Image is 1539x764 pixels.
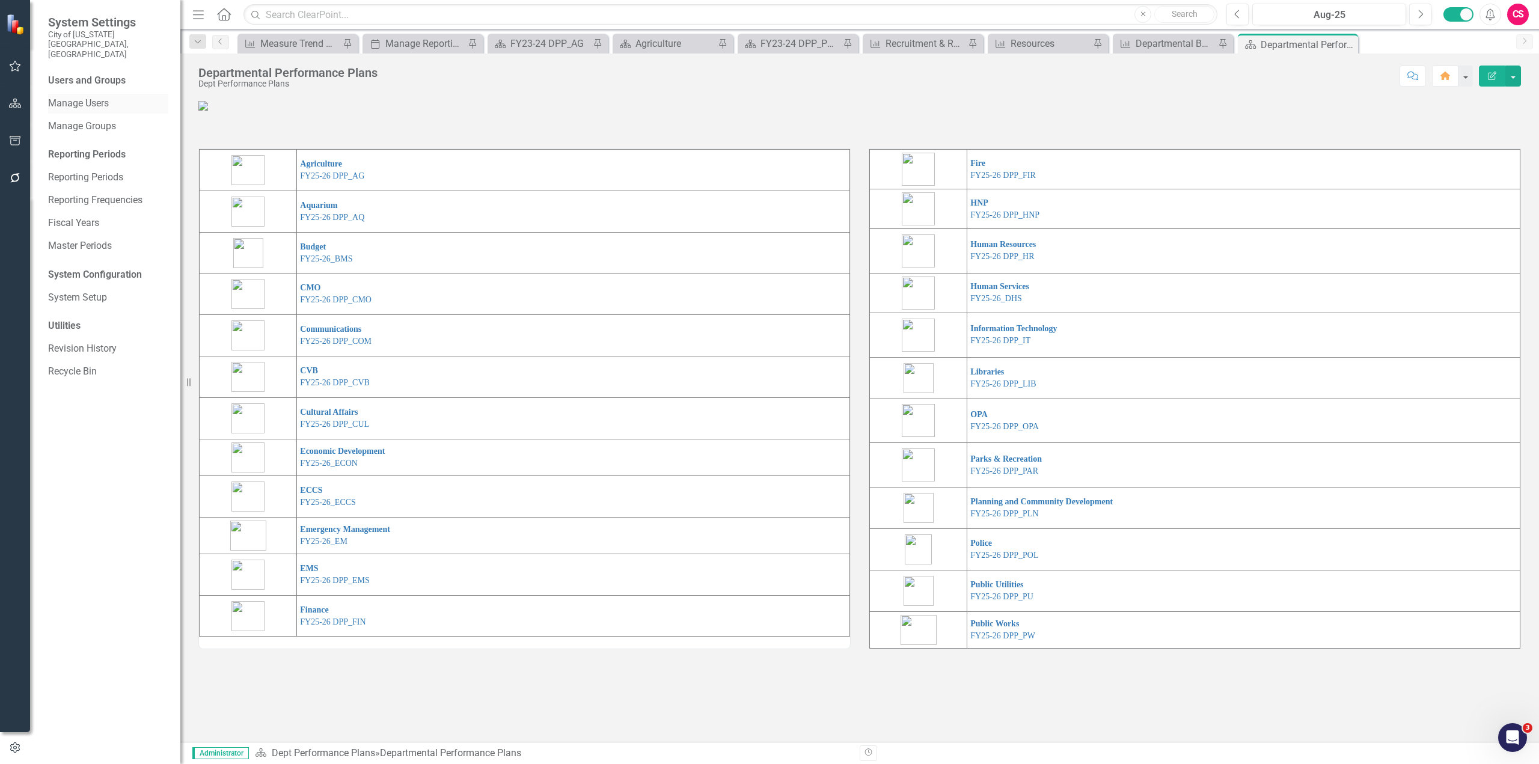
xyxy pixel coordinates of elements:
a: Departmental Budget Metrics [1116,36,1215,51]
a: Communications [300,325,361,334]
a: FY25-26 DPP_CVB [300,378,370,387]
img: Economic%20Development.png [231,442,265,472]
a: Manage Reporting Periods [366,36,465,51]
a: Human Resources [970,240,1036,249]
a: FY25-26 DPP_EMS [300,576,370,585]
a: FY25-26 DPP_AG [300,171,364,180]
a: EMS [300,564,318,573]
img: Finance.png [231,601,265,631]
img: Communications.png [231,320,265,350]
div: System Configuration [48,268,168,282]
a: FY25-26 DPP_PAR [970,466,1038,475]
a: Recruitment & Retention [866,36,965,51]
img: IT%20Logo.png [902,319,935,352]
a: FY23-24 DPP_POL [741,36,840,51]
a: FY25-26_BMS [300,254,352,263]
div: Departmental Budget Metrics [1136,36,1215,51]
a: FY25-26 DPP_IT [970,336,1030,345]
a: Budget [300,242,326,251]
a: FY25-26_ECON [300,459,358,468]
button: CS [1507,4,1529,25]
a: Manage Users [48,97,168,111]
img: Budget.png [233,238,263,268]
img: Police.png [905,534,932,564]
a: Aquarium [300,201,337,210]
a: Reporting Periods [48,171,168,185]
img: Emergency%20Communications%20&%20Citizen%20Services.png [231,481,265,512]
div: » [255,747,851,760]
a: FY25-26 DPP_HNP [970,210,1039,219]
img: Cultural%20Affairs.png [231,403,265,433]
a: FY25-26 DPP_HR [970,252,1034,261]
a: Public Works [970,619,1019,628]
img: Agriculture.png [231,155,265,185]
div: Utilities [48,319,168,333]
a: Planning and Community Development [970,497,1113,506]
img: Office%20of%20Performance%20&%20Accountability.png [902,404,935,437]
img: Emergency%20Medical%20Services.png [231,560,265,590]
a: FY25-26 DPP_POL [970,551,1038,560]
a: FY25-26 DPP_FIN [300,617,366,626]
a: CMO [300,283,320,292]
img: Human%20Services.png [902,277,935,310]
a: FY25-26_DHS [970,294,1022,303]
a: FY25-26_EM [300,537,347,546]
img: Planning%20&%20Community%20Development.png [904,493,934,523]
a: Reporting Frequencies [48,194,168,207]
img: Fire.png [902,153,935,186]
div: Users and Groups [48,74,168,88]
img: Parks%20&%20Recreation.png [902,448,935,481]
a: FY25-26 DPP_PLN [970,509,1038,518]
small: City of [US_STATE][GEOGRAPHIC_DATA], [GEOGRAPHIC_DATA] [48,29,168,59]
a: FY25-26 DPP_PW [970,631,1035,640]
a: Agriculture [300,159,342,168]
a: ECCS [300,486,322,495]
img: Office%20of%20Emergency%20Management.png [230,521,266,551]
button: Aug-25 [1252,4,1406,25]
a: Master Periods [48,239,168,253]
div: FY23-24 DPP_AG [510,36,590,51]
span: Administrator [192,747,249,759]
a: System Setup [48,291,168,305]
a: Economic Development [300,447,385,456]
div: Recruitment & Retention [886,36,965,51]
img: Public%20Works.png [901,615,937,645]
div: Measure Trend Report [260,36,340,51]
img: ClearPoint Strategy [5,13,28,35]
a: Fire [970,159,985,168]
span: System Settings [48,15,168,29]
input: Search ClearPoint... [243,4,1217,25]
div: Dept Performance Plans [198,79,378,88]
a: Human Services [970,282,1029,291]
a: Fiscal Years [48,216,168,230]
iframe: Intercom live chat [1498,723,1527,752]
div: Departmental Performance Plans [1261,37,1355,52]
a: Finance [300,605,328,614]
a: FY25-26 DPP_FIR [970,171,1036,180]
img: Housing%20&%20Neighborhood%20Preservation.png [902,192,935,225]
a: Dept Performance Plans [272,747,375,759]
a: Parks & Recreation [970,454,1042,463]
a: Agriculture [616,36,715,51]
img: Human%20Resources.png [902,234,935,267]
a: FY25-26 DPP_PU [970,592,1033,601]
a: FY25-26 DPP_OPA [970,422,1038,431]
a: Revision History [48,342,168,356]
span: 3 [1523,723,1532,733]
div: Manage Reporting Periods [385,36,465,51]
div: Resources [1011,36,1090,51]
img: City%20Manager's%20Office.png [231,279,265,309]
a: Cultural Affairs [300,408,358,417]
img: Aquarium.png [231,197,265,227]
a: Emergency Management [300,525,390,534]
a: FY25-26 DPP_COM [300,337,372,346]
a: Libraries [970,367,1004,376]
button: Search [1154,6,1214,23]
span: Search [1172,9,1198,19]
a: Recycle Bin [48,365,168,379]
div: Agriculture [635,36,715,51]
div: Reporting Periods [48,148,168,162]
div: Aug-25 [1256,8,1402,22]
a: FY23-24 DPP_AG [491,36,590,51]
